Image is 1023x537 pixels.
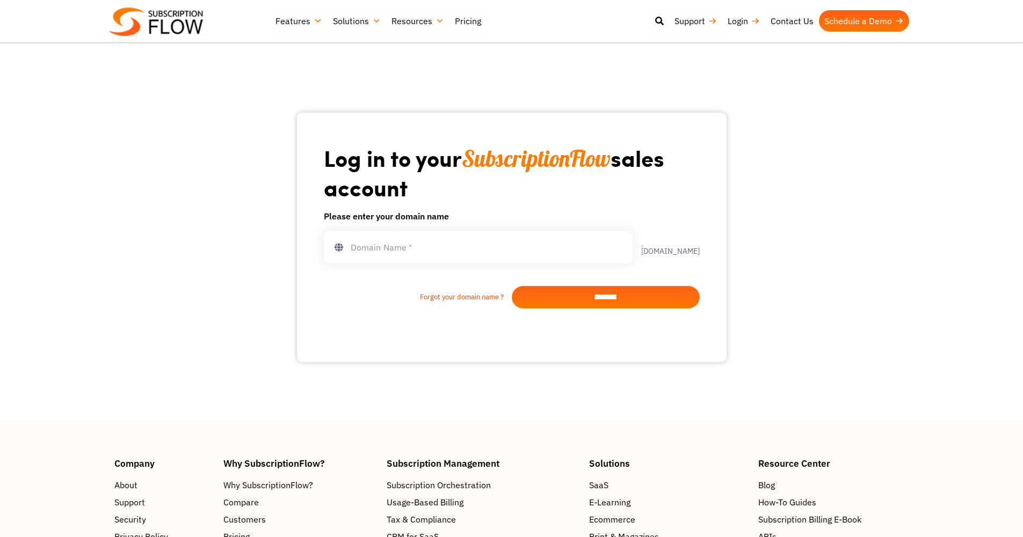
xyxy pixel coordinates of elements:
[114,513,213,526] a: Security
[223,513,376,526] a: Customers
[758,496,816,509] span: How-To Guides
[324,144,700,201] h1: Log in to your sales account
[114,496,145,509] span: Support
[114,479,213,491] a: About
[589,513,635,526] span: Ecommerce
[758,479,909,491] a: Blog
[819,10,909,32] a: Schedule a Demo
[387,513,579,526] a: Tax & Compliance
[223,459,376,468] h4: Why SubscriptionFlow?
[669,10,722,32] a: Support
[462,144,611,173] span: SubscriptionFlow
[589,496,630,509] span: E-Learning
[386,10,449,32] a: Resources
[223,513,266,526] span: Customers
[387,513,456,526] span: Tax & Compliance
[758,496,909,509] a: How-To Guides
[328,10,386,32] a: Solutions
[589,496,748,509] a: E-Learning
[324,292,512,303] a: Forgot your domain name ?
[758,513,861,526] span: Subscription Billing E-Book
[758,513,909,526] a: Subscription Billing E-Book
[114,513,146,526] span: Security
[223,479,313,491] span: Why SubscriptionFlow?
[223,496,376,509] a: Compare
[758,479,775,491] span: Blog
[387,496,463,509] span: Usage-Based Billing
[633,240,700,255] label: .[DOMAIN_NAME]
[223,479,376,491] a: Why SubscriptionFlow?
[109,8,203,36] img: Subscriptionflow
[589,479,608,491] span: SaaS
[387,479,491,491] span: Subscription Orchestration
[722,10,765,32] a: Login
[387,459,579,468] h4: Subscription Management
[387,496,579,509] a: Usage-Based Billing
[589,479,748,491] a: SaaS
[387,479,579,491] a: Subscription Orchestration
[114,496,213,509] a: Support
[765,10,819,32] a: Contact Us
[223,496,259,509] span: Compare
[589,459,748,468] h4: Solutions
[114,459,213,468] h4: Company
[449,10,487,32] a: Pricing
[114,479,137,491] span: About
[589,513,748,526] a: Ecommerce
[758,459,909,468] h4: Resource Center
[270,10,328,32] a: Features
[324,210,700,223] h6: Please enter your domain name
